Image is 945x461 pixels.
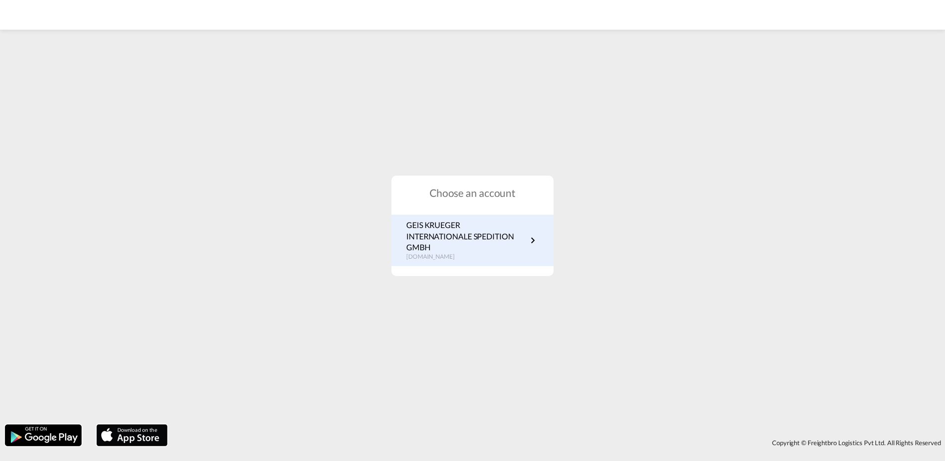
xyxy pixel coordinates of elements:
[406,220,539,261] a: GEIS KRUEGER INTERNATIONALE SPEDITION GMBH[DOMAIN_NAME]
[391,185,554,200] h1: Choose an account
[406,220,527,253] p: GEIS KRUEGER INTERNATIONALE SPEDITION GMBH
[4,423,83,447] img: google.png
[527,234,539,246] md-icon: icon-chevron-right
[406,253,527,261] p: [DOMAIN_NAME]
[172,434,945,451] div: Copyright © Freightbro Logistics Pvt Ltd. All Rights Reserved
[95,423,169,447] img: apple.png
